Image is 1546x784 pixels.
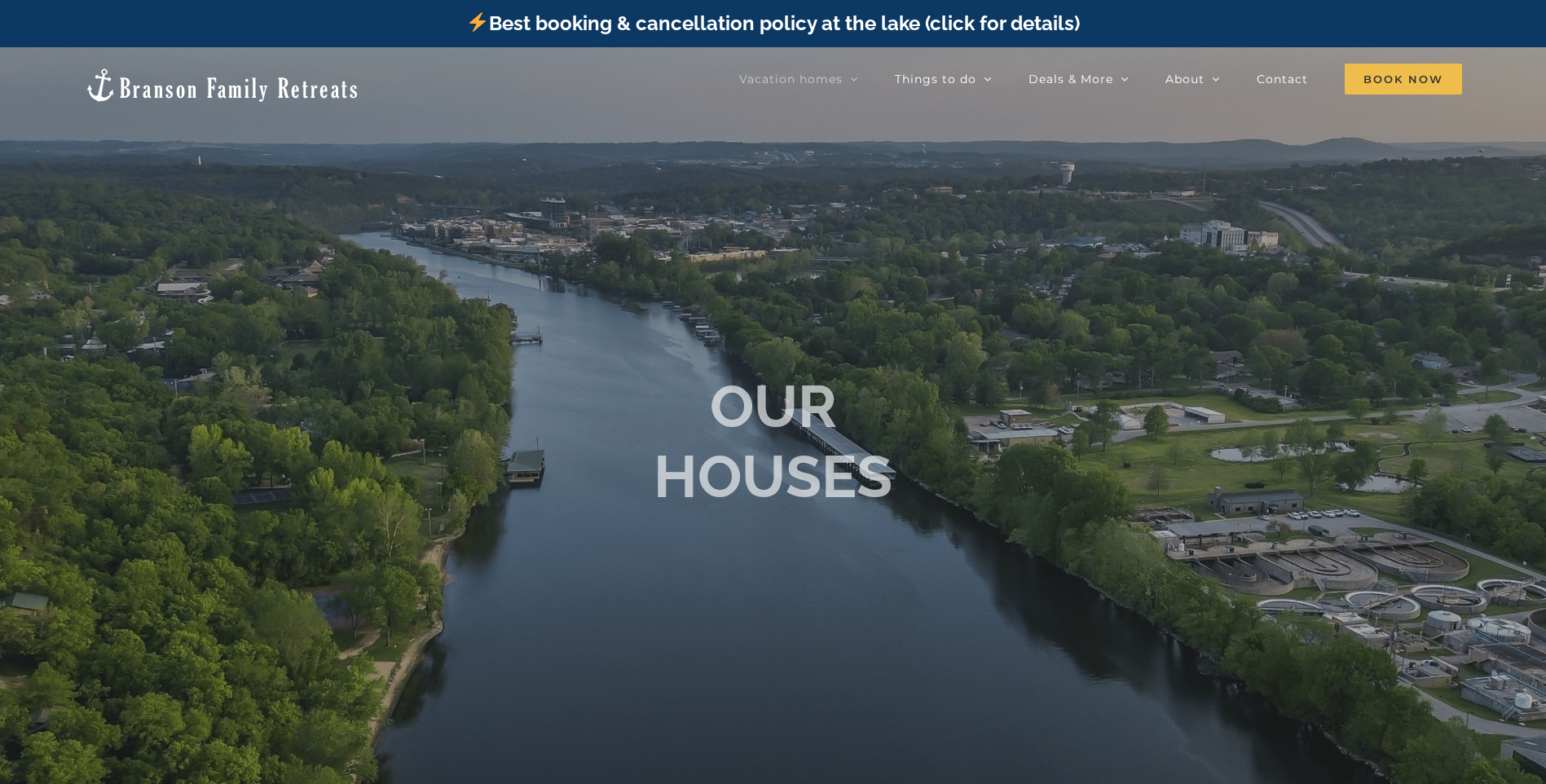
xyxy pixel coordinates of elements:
span: Vacation homes [739,73,843,85]
img: ⚡️ [468,12,487,32]
a: Book Now [1345,63,1462,95]
a: Vacation homes [739,63,858,95]
a: Deals & More [1028,63,1129,95]
span: Things to do [895,73,976,85]
a: Things to do [895,63,992,95]
a: Contact [1257,63,1308,95]
span: Book Now [1345,64,1462,95]
a: About [1165,63,1220,95]
b: OUR HOUSES [654,371,892,510]
span: Contact [1257,73,1308,85]
span: Deals & More [1028,73,1113,85]
img: Branson Family Retreats Logo [84,67,360,104]
span: About [1165,73,1205,85]
nav: Main Menu [739,63,1462,95]
a: Best booking & cancellation policy at the lake (click for details) [466,11,1079,35]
